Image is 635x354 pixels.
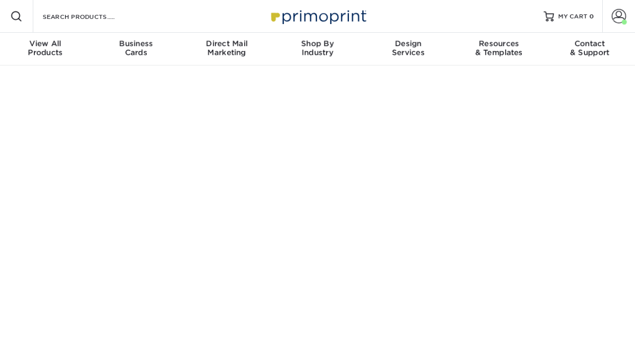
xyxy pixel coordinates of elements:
[544,39,635,48] span: Contact
[267,5,369,27] img: Primoprint
[272,39,363,57] div: Industry
[453,39,544,48] span: Resources
[272,33,363,65] a: Shop ByIndustry
[241,90,395,205] img: Homespire Mortgage
[272,39,363,48] span: Shop By
[453,33,544,65] a: Resources& Templates
[41,10,141,23] input: SEARCH PRODUCTS.....
[363,39,453,57] div: Services
[182,33,272,65] a: Direct MailMarketing
[91,39,181,57] div: Cards
[589,13,594,20] span: 0
[558,12,587,21] span: MY CART
[544,39,635,57] div: & Support
[363,39,453,48] span: Design
[91,33,181,65] a: BusinessCards
[182,39,272,48] span: Direct Mail
[182,39,272,57] div: Marketing
[363,33,453,65] a: DesignServices
[544,33,635,65] a: Contact& Support
[91,39,181,48] span: Business
[453,39,544,57] div: & Templates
